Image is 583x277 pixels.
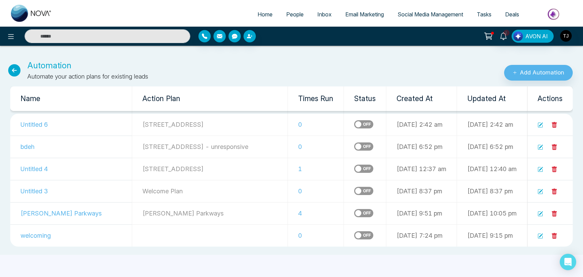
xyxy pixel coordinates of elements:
[288,136,344,158] td: 0
[142,209,277,218] p: [PERSON_NAME] Parkways
[11,5,52,22] img: Nova CRM Logo
[310,8,338,21] a: Inbox
[338,8,391,21] a: Email Marketing
[344,86,386,111] th: Status
[503,30,510,36] span: 1
[512,30,554,43] button: AVON AI
[386,114,457,136] td: [DATE] 2:42 am
[457,136,527,158] td: [DATE] 6:52 pm
[457,202,527,224] td: [DATE] 10:05 pm
[457,180,527,202] td: [DATE] 8:37 pm
[279,8,310,21] a: People
[386,224,457,247] td: [DATE] 7:24 pm
[142,142,277,151] p: [STREET_ADDRESS] - unresponsive
[258,11,273,18] span: Home
[386,158,457,180] td: [DATE] 12:37 am
[529,6,579,22] img: Market-place.gif
[288,180,344,202] td: 0
[391,8,470,21] a: Social Media Management
[10,224,132,247] td: welcoming
[505,11,519,18] span: Deals
[288,114,344,136] td: 0
[288,224,344,247] td: 0
[504,65,573,81] button: Add Automation
[345,11,384,18] span: Email Marketing
[457,86,527,111] th: Updated At
[525,32,548,40] span: AVON AI
[286,11,304,18] span: People
[398,11,463,18] span: Social Media Management
[560,254,576,270] div: Open Intercom Messenger
[10,180,132,202] td: Untitled 3
[27,59,148,72] p: Automation
[142,186,277,196] p: Welcome Plan
[457,224,527,247] td: [DATE] 9:15 pm
[560,30,572,42] img: User Avatar
[142,164,277,174] p: [STREET_ADDRESS]
[386,86,457,111] th: Created At
[386,136,457,158] td: [DATE] 6:52 pm
[498,8,526,21] a: Deals
[288,86,344,111] th: Times Run
[132,86,288,111] th: Action Plan
[10,136,132,158] td: bdeh
[27,73,148,80] span: Automate your action plans for existing leads
[10,114,132,136] td: Untitled 6
[317,11,332,18] span: Inbox
[10,202,132,224] td: [PERSON_NAME] Parkways
[513,31,523,41] img: Lead Flow
[477,11,491,18] span: Tasks
[470,8,498,21] a: Tasks
[499,66,579,73] a: Add Automation
[457,158,527,180] td: [DATE] 12:40 am
[10,86,132,111] th: Name
[386,202,457,224] td: [DATE] 9:51 pm
[10,158,132,180] td: Untitled 4
[386,180,457,202] td: [DATE] 8:37 pm
[495,30,512,42] a: 1
[288,158,344,180] td: 1
[288,202,344,224] td: 4
[527,86,573,111] th: Actions
[457,114,527,136] td: [DATE] 2:42 am
[142,120,277,129] p: [STREET_ADDRESS]
[251,8,279,21] a: Home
